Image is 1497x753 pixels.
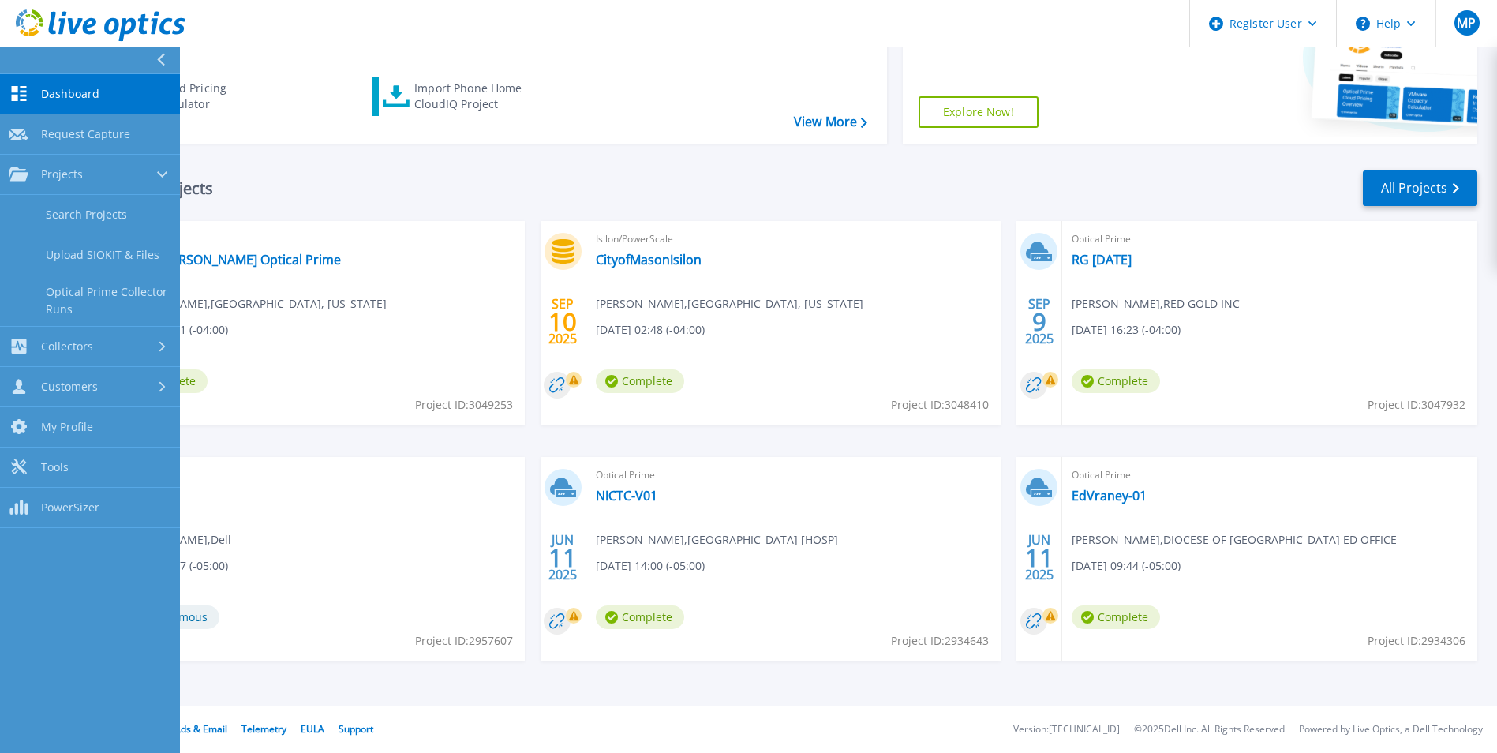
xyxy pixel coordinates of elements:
span: Optical Prime [596,466,992,484]
span: Isilon/PowerScale [596,230,992,248]
span: Project ID: 3049253 [415,396,513,414]
li: Powered by Live Optics, a Dell Technology [1299,725,1483,735]
span: [DATE] 02:48 (-04:00) [596,321,705,339]
span: Customers [41,380,98,394]
a: View More [794,114,867,129]
span: Project ID: 2934643 [891,632,989,650]
span: Optical Prime [119,466,515,484]
span: [PERSON_NAME] , [GEOGRAPHIC_DATA] [HOSP] [596,531,838,549]
li: Version: [TECHNICAL_ID] [1013,725,1120,735]
a: NICTC-V01 [596,488,657,504]
span: Collectors [41,339,93,354]
div: Import Phone Home CloudIQ Project [414,81,537,112]
a: Telemetry [241,722,286,736]
span: Complete [1072,605,1160,629]
li: © 2025 Dell Inc. All Rights Reserved [1134,725,1285,735]
span: Complete [596,369,684,393]
span: MP [1457,17,1476,29]
div: Cloud Pricing Calculator [155,81,281,112]
span: [PERSON_NAME] , [GEOGRAPHIC_DATA], [US_STATE] [119,295,387,313]
span: PowerSizer [41,500,99,515]
span: Optical Prime [1072,230,1468,248]
span: Projects [41,167,83,182]
span: Project ID: 2934306 [1368,632,1465,650]
span: [DATE] 14:00 (-05:00) [596,557,705,575]
a: Explore Now! [919,96,1039,128]
span: [DATE] 16:23 (-04:00) [1072,321,1181,339]
span: 11 [1025,551,1054,564]
span: [DATE] 09:44 (-05:00) [1072,557,1181,575]
a: Cloud Pricing Calculator [112,77,288,116]
span: 11 [548,551,577,564]
span: Tools [41,460,69,474]
span: Project ID: 3048410 [891,396,989,414]
span: Project ID: 2957607 [415,632,513,650]
div: JUN 2025 [548,529,578,586]
span: Dashboard [41,87,99,101]
div: SEP 2025 [548,293,578,350]
div: SEP 2025 [1024,293,1054,350]
span: 9 [1032,315,1046,328]
span: Request Capture [41,127,130,141]
span: Optical Prime [119,230,515,248]
div: JUN 2025 [1024,529,1054,586]
span: Project ID: 3047932 [1368,396,1465,414]
span: [PERSON_NAME] , RED GOLD INC [1072,295,1240,313]
span: 10 [548,315,577,328]
span: [PERSON_NAME] , [GEOGRAPHIC_DATA], [US_STATE] [596,295,863,313]
a: RG [DATE] [1072,252,1132,268]
a: EdVraney-01 [1072,488,1147,504]
span: Complete [596,605,684,629]
a: CityofMasonIsilon [596,252,702,268]
span: [PERSON_NAME] , DIOCESE OF [GEOGRAPHIC_DATA] ED OFFICE [1072,531,1397,549]
a: Ads & Email [174,722,227,736]
span: My Profile [41,420,93,434]
a: All Projects [1363,170,1477,206]
a: Support [339,722,373,736]
span: Optical Prime [1072,466,1468,484]
span: Complete [1072,369,1160,393]
a: City of [PERSON_NAME] Optical Prime [119,252,341,268]
a: EULA [301,722,324,736]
